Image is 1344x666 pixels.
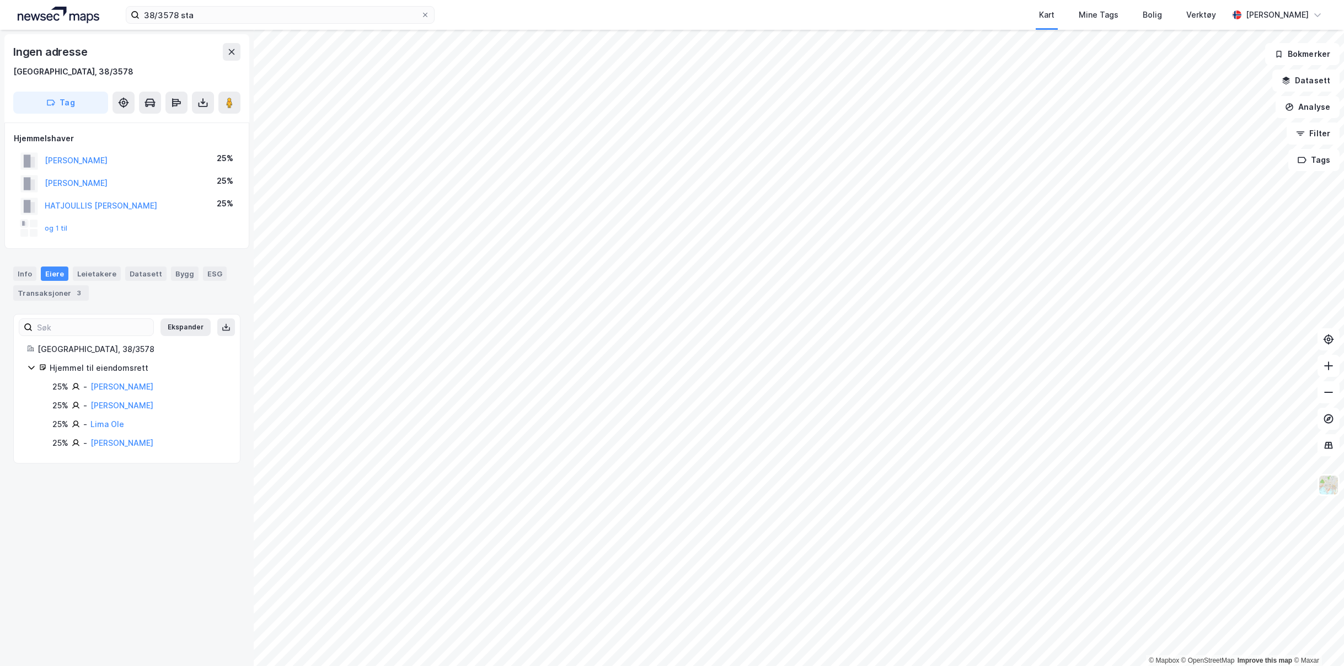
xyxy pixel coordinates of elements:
div: Kart [1039,8,1054,22]
button: Filter [1287,122,1340,145]
div: Datasett [125,267,167,281]
div: - [83,418,87,431]
div: Info [13,267,36,281]
button: Bokmerker [1265,43,1340,65]
div: Bolig [1143,8,1162,22]
div: [GEOGRAPHIC_DATA], 38/3578 [38,343,227,356]
div: Verktøy [1186,8,1216,22]
a: Improve this map [1238,657,1292,664]
a: [PERSON_NAME] [90,401,153,410]
div: Ingen adresse [13,43,89,61]
div: - [83,399,87,412]
a: [PERSON_NAME] [90,382,153,391]
input: Søk [33,319,153,335]
button: Datasett [1272,70,1340,92]
div: Leietakere [73,267,121,281]
a: [PERSON_NAME] [90,438,153,447]
div: 25% [217,197,233,210]
div: 3 [73,287,84,299]
div: Hjemmelshaver [14,132,240,145]
button: Analyse [1276,96,1340,118]
div: 25% [52,399,68,412]
div: 25% [52,436,68,450]
div: 25% [217,174,233,188]
button: Tag [13,92,108,114]
iframe: Chat Widget [1289,613,1344,666]
div: Mine Tags [1079,8,1118,22]
a: Mapbox [1149,657,1179,664]
div: Bygg [171,267,199,281]
div: [PERSON_NAME] [1246,8,1309,22]
img: logo.a4113a55bc3d86da70a041830d287a7e.svg [18,7,99,23]
div: ESG [203,267,227,281]
a: OpenStreetMap [1181,657,1235,664]
div: [GEOGRAPHIC_DATA], 38/3578 [13,65,133,78]
button: Tags [1288,149,1340,171]
button: Ekspander [160,318,211,336]
div: 25% [52,380,68,393]
div: 25% [217,152,233,165]
a: Lima Ole [90,419,124,429]
input: Søk på adresse, matrikkel, gårdeiere, leietakere eller personer [140,7,421,23]
div: - [83,380,87,393]
img: Z [1318,475,1339,495]
div: Eiere [41,267,68,281]
div: 25% [52,418,68,431]
div: Transaksjoner [13,285,89,301]
div: Hjemmel til eiendomsrett [50,361,227,375]
div: - [83,436,87,450]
